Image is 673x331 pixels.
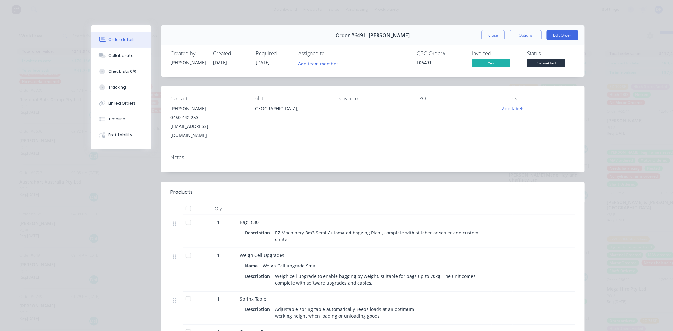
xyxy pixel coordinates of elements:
div: [EMAIL_ADDRESS][DOMAIN_NAME] [170,122,243,140]
span: [DATE] [213,59,227,65]
div: Contact [170,96,243,102]
div: Created by [170,51,205,57]
div: Collaborate [109,53,134,58]
div: [PERSON_NAME] [170,59,205,66]
div: Labels [502,96,575,102]
button: Checklists 0/0 [91,64,151,79]
div: Timeline [109,116,126,122]
button: Tracking [91,79,151,95]
button: Add team member [295,59,342,68]
button: Options [510,30,542,40]
div: [GEOGRAPHIC_DATA], [253,104,326,113]
div: Description [245,305,273,314]
div: Profitability [109,132,133,138]
button: Profitability [91,127,151,143]
div: Description [245,272,273,281]
div: Created [213,51,248,57]
div: Status [527,51,575,57]
button: Submitted [527,59,565,69]
div: Products [170,188,193,196]
div: Tracking [109,84,126,90]
div: Weigh Cell upgrade Small [260,261,320,270]
span: Weigh Cell Upgrades [240,252,284,258]
div: Invoiced [472,51,520,57]
div: F06491 [417,59,464,66]
div: Deliver to [336,96,409,102]
div: Name [245,261,260,270]
div: Assigned to [298,51,362,57]
div: PO [419,96,492,102]
span: [PERSON_NAME] [369,32,410,38]
span: 1 [217,252,219,259]
div: Qty [199,202,237,215]
span: Order #6491 - [336,32,369,38]
div: [PERSON_NAME] [170,104,243,113]
div: Bill to [253,96,326,102]
span: Submitted [527,59,565,67]
div: Weigh cell upgrade to enable bagging by weight. suitable for bags up to 70kg. The unit comes comp... [273,272,484,287]
div: Description [245,228,273,237]
button: Add team member [298,59,342,68]
div: [PERSON_NAME]0450 442 253[EMAIL_ADDRESS][DOMAIN_NAME] [170,104,243,140]
span: Bag-it 30 [240,219,259,225]
div: Order details [109,37,136,43]
span: [DATE] [256,59,270,65]
span: 1 [217,219,219,226]
span: Yes [472,59,510,67]
div: Required [256,51,291,57]
button: Collaborate [91,48,151,64]
div: [GEOGRAPHIC_DATA], [253,104,326,125]
div: EZ Machinery 3m3 Semi-Automated bagging Plant, complete with stitcher or sealer and custom chute [273,228,484,244]
button: Edit Order [547,30,578,40]
span: 1 [217,295,219,302]
div: QBO Order # [417,51,464,57]
div: Notes [170,154,575,160]
button: Close [482,30,505,40]
button: Order details [91,32,151,48]
div: Adjustable spring table automatically keeps loads at an optimum working height when loading or un... [273,305,417,321]
div: Linked Orders [109,100,136,106]
span: Spring Table [240,296,266,302]
div: 0450 442 253 [170,113,243,122]
div: Checklists 0/0 [109,69,137,74]
button: Add labels [499,104,528,113]
button: Timeline [91,111,151,127]
button: Linked Orders [91,95,151,111]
